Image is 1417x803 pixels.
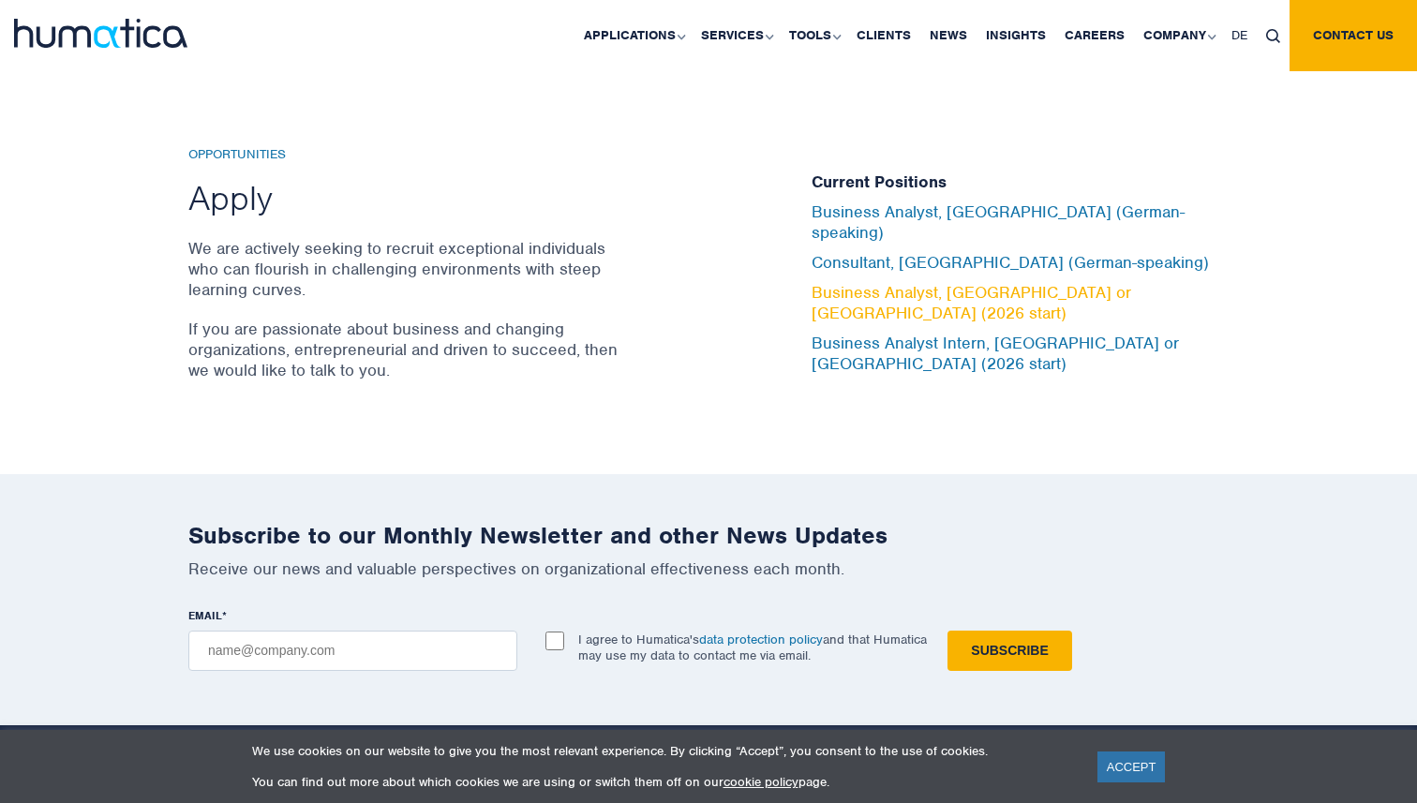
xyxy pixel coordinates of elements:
input: Subscribe [947,631,1071,671]
h2: Subscribe to our Monthly Newsletter and other News Updates [188,521,1229,550]
a: data protection policy [699,632,823,647]
p: We are actively seeking to recruit exceptional individuals who can flourish in challenging enviro... [188,238,624,300]
a: Business Analyst, [GEOGRAPHIC_DATA] or [GEOGRAPHIC_DATA] (2026 start) [812,282,1131,323]
a: Business Analyst, [GEOGRAPHIC_DATA] (German-speaking) [812,201,1185,243]
span: EMAIL [188,608,222,623]
p: If you are passionate about business and changing organizations, entrepreneurial and driven to su... [188,319,624,380]
input: I agree to Humatica'sdata protection policyand that Humatica may use my data to contact me via em... [545,632,564,650]
p: I agree to Humatica's and that Humatica may use my data to contact me via email. [578,632,927,663]
p: We use cookies on our website to give you the most relevant experience. By clicking “Accept”, you... [252,743,1074,759]
p: Receive our news and valuable perspectives on organizational effectiveness each month. [188,558,1229,579]
h5: Current Positions [812,172,1229,193]
a: ACCEPT [1097,751,1166,782]
img: logo [14,19,187,48]
p: You can find out more about which cookies we are using or switch them off on our page. [252,774,1074,790]
h6: Opportunities [188,147,624,163]
a: cookie policy [723,774,798,790]
h2: Apply [188,176,624,219]
input: name@company.com [188,631,517,671]
a: Consultant, [GEOGRAPHIC_DATA] (German-speaking) [812,252,1209,273]
img: search_icon [1266,29,1280,43]
span: DE [1231,27,1247,43]
a: Business Analyst Intern, [GEOGRAPHIC_DATA] or [GEOGRAPHIC_DATA] (2026 start) [812,333,1179,374]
